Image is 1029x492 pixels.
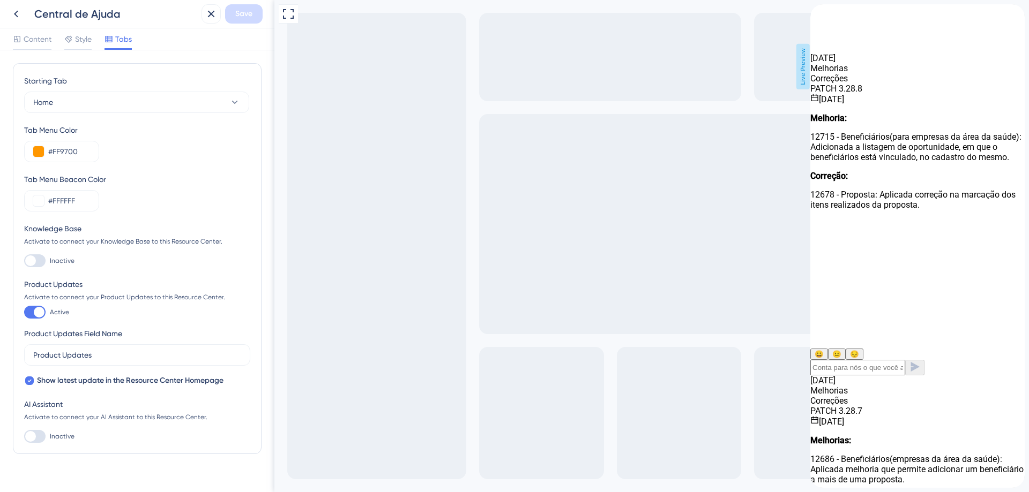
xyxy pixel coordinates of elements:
[24,293,250,301] div: Activate to connect your Product Updates to this Resource Center.
[24,33,51,46] span: Content
[225,4,263,24] button: Save
[24,74,67,87] span: Starting Tab
[9,412,34,422] span: [DATE]
[24,92,249,113] button: Home
[33,96,53,109] span: Home
[50,308,69,316] span: Active
[24,327,122,340] div: Product Updates Field Name
[39,5,42,14] div: 3
[33,349,241,361] input: Product Updates
[35,344,53,355] button: 😔
[9,90,34,100] span: [DATE]
[24,173,250,186] div: Tab Menu Beacon Color
[522,44,535,89] span: Live Preview
[75,33,92,46] span: Style
[18,344,35,355] button: 😐
[115,33,132,46] span: Tabs
[34,6,197,21] div: Central de Ajuda
[50,432,74,441] span: Inactive
[24,124,250,137] div: Tab Menu Color
[24,413,250,421] div: Activate to connect your AI Assistant to this Resource Center.
[50,256,74,265] span: Inactive
[24,222,250,235] div: Knowledge Base
[9,3,32,16] span: Ajuda!
[24,237,250,246] div: Activate to connect your Knowledge Base to this Resource Center.
[24,278,250,291] div: Product Updates
[37,374,223,387] span: Show latest update in the Resource Center Homepage
[24,398,250,411] div: AI Assistant
[235,7,252,20] span: Save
